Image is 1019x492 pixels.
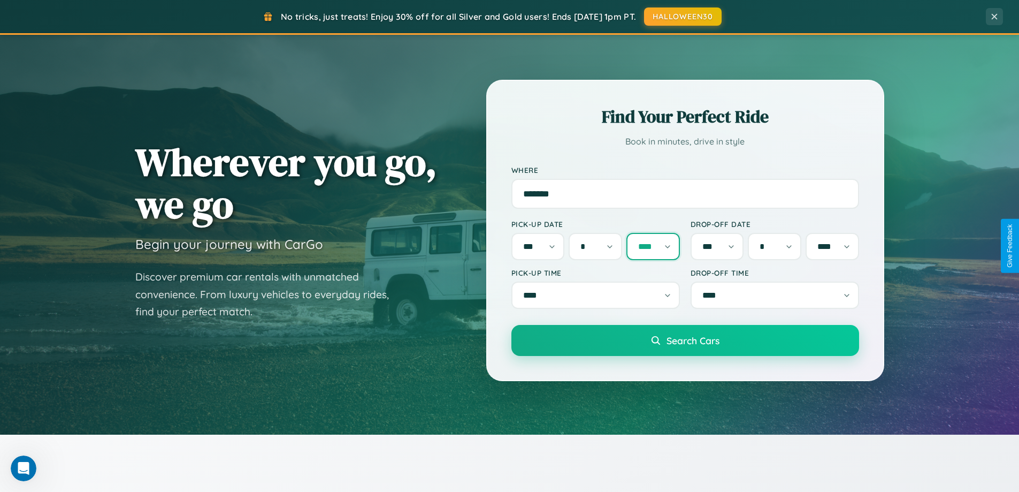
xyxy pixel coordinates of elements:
[281,11,636,22] span: No tricks, just treats! Enjoy 30% off for all Silver and Gold users! Ends [DATE] 1pm PT.
[135,268,403,321] p: Discover premium car rentals with unmatched convenience. From luxury vehicles to everyday rides, ...
[11,456,36,481] iframe: Intercom live chat
[1006,224,1014,268] div: Give Feedback
[511,134,859,149] p: Book in minutes, drive in style
[511,219,680,229] label: Pick-up Date
[691,219,859,229] label: Drop-off Date
[511,325,859,356] button: Search Cars
[511,165,859,175] label: Where
[691,268,859,277] label: Drop-off Time
[666,335,719,346] span: Search Cars
[511,268,680,277] label: Pick-up Time
[511,105,859,128] h2: Find Your Perfect Ride
[135,236,323,252] h3: Begin your journey with CarGo
[135,141,437,225] h1: Wherever you go, we go
[644,7,722,26] button: HALLOWEEN30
